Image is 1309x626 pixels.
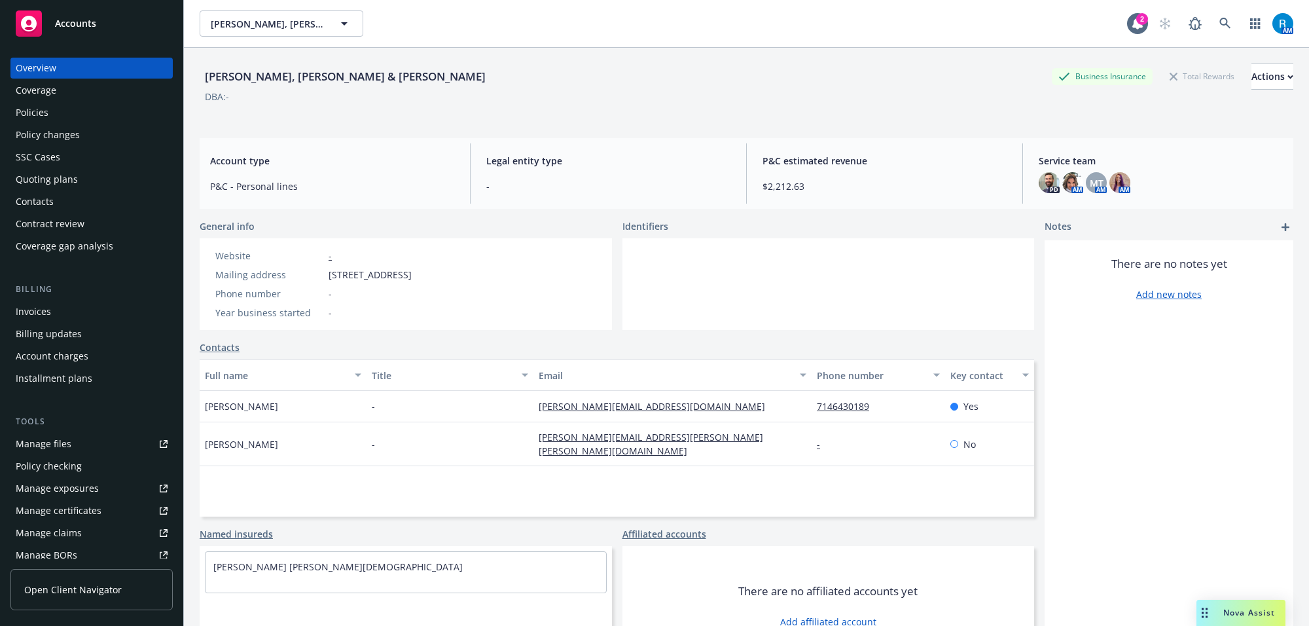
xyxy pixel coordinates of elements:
div: Manage files [16,433,71,454]
div: Billing [10,283,173,296]
span: [STREET_ADDRESS] [329,268,412,282]
div: Manage BORs [16,545,77,566]
a: [PERSON_NAME] [PERSON_NAME][DEMOGRAPHIC_DATA] [213,561,463,573]
a: Coverage [10,80,173,101]
a: Installment plans [10,368,173,389]
span: Notes [1045,219,1071,235]
div: Tools [10,415,173,428]
div: Coverage [16,80,56,101]
div: Coverage gap analysis [16,236,113,257]
div: Website [215,249,323,263]
span: General info [200,219,255,233]
div: Policies [16,102,48,123]
span: [PERSON_NAME] [205,437,278,451]
div: Account charges [16,346,88,367]
a: add [1278,219,1293,235]
div: Manage exposures [16,478,99,499]
div: Contract review [16,213,84,234]
div: [PERSON_NAME], [PERSON_NAME] & [PERSON_NAME] [200,68,491,85]
div: Manage claims [16,523,82,543]
div: DBA: - [205,90,229,103]
div: Mailing address [215,268,323,282]
button: Full name [200,359,367,391]
div: Full name [205,369,347,382]
span: Account type [210,154,454,168]
div: Manage certificates [16,500,101,521]
div: 2 [1136,13,1148,25]
a: Manage BORs [10,545,173,566]
button: Email [533,359,812,391]
span: There are no notes yet [1111,256,1227,272]
div: Quoting plans [16,169,78,190]
div: Business Insurance [1052,68,1153,84]
div: Policy checking [16,456,82,477]
a: Policy changes [10,124,173,145]
a: 7146430189 [817,400,880,413]
a: Manage claims [10,523,173,543]
span: Yes [963,399,978,413]
span: - [486,179,730,193]
a: Add new notes [1136,287,1202,301]
a: Switch app [1242,10,1268,37]
a: - [817,438,831,451]
img: photo [1272,13,1293,34]
div: Installment plans [16,368,92,389]
div: Total Rewards [1163,68,1241,84]
div: Year business started [215,306,323,320]
a: Affiliated accounts [622,527,706,541]
span: - [372,399,375,413]
span: Legal entity type [486,154,730,168]
a: Manage files [10,433,173,454]
a: Search [1212,10,1238,37]
div: Phone number [215,287,323,301]
div: Email [539,369,792,382]
span: P&C - Personal lines [210,179,454,193]
a: Contacts [10,191,173,212]
a: Policy checking [10,456,173,477]
span: Nova Assist [1223,607,1275,618]
span: Open Client Navigator [24,583,122,597]
a: [PERSON_NAME][EMAIL_ADDRESS][DOMAIN_NAME] [539,400,776,413]
div: Invoices [16,301,51,322]
div: Billing updates [16,323,82,344]
a: Manage certificates [10,500,173,521]
a: Invoices [10,301,173,322]
a: Overview [10,58,173,79]
a: Report a Bug [1182,10,1208,37]
button: [PERSON_NAME], [PERSON_NAME] & [PERSON_NAME] [200,10,363,37]
div: Key contact [950,369,1014,382]
button: Title [367,359,533,391]
button: Nova Assist [1196,600,1285,626]
span: Identifiers [622,219,668,233]
div: Contacts [16,191,54,212]
span: $2,212.63 [762,179,1007,193]
span: MT [1090,176,1103,190]
a: Start snowing [1152,10,1178,37]
span: - [372,437,375,451]
div: Drag to move [1196,600,1213,626]
div: Phone number [817,369,925,382]
span: There are no affiliated accounts yet [738,583,918,599]
img: photo [1062,172,1083,193]
a: Billing updates [10,323,173,344]
a: Quoting plans [10,169,173,190]
img: photo [1109,172,1130,193]
button: Key contact [945,359,1034,391]
div: Title [372,369,514,382]
a: [PERSON_NAME][EMAIL_ADDRESS][PERSON_NAME][PERSON_NAME][DOMAIN_NAME] [539,431,763,457]
a: Account charges [10,346,173,367]
span: - [329,287,332,301]
span: P&C estimated revenue [762,154,1007,168]
a: SSC Cases [10,147,173,168]
div: Overview [16,58,56,79]
a: Contract review [10,213,173,234]
a: Named insureds [200,527,273,541]
a: Coverage gap analysis [10,236,173,257]
span: Service team [1039,154,1283,168]
button: Actions [1251,64,1293,90]
div: Policy changes [16,124,80,145]
span: - [329,306,332,320]
a: Manage exposures [10,478,173,499]
div: SSC Cases [16,147,60,168]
